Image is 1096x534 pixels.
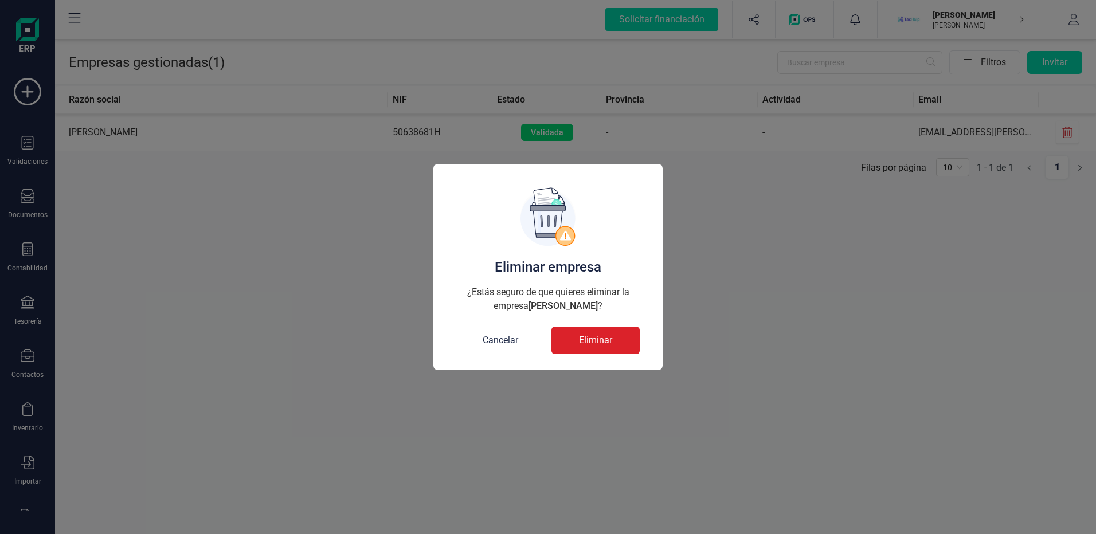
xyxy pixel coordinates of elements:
span: Eliminar [579,333,612,347]
div: Eliminar empresa [447,258,649,276]
p: ¿Estás seguro de que quieres eliminar la empresa ? [456,285,640,313]
img: Imagen papelera de reciclaje [520,187,576,246]
button: Cancelar [456,327,545,354]
button: Eliminar [551,327,640,354]
span: Cancelar [483,333,518,347]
